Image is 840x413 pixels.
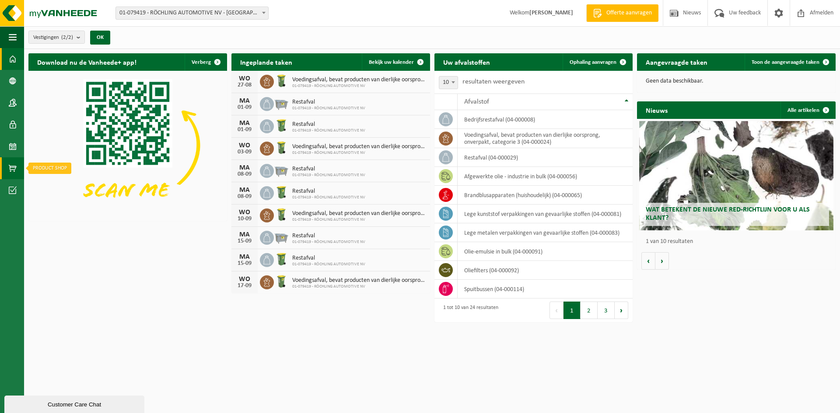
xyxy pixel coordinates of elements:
[292,143,426,150] span: Voedingsafval, bevat producten van dierlijke oorsprong, onverpakt, categorie 3
[274,274,289,289] img: WB-0140-HPE-GN-50
[458,110,633,129] td: bedrijfsrestafval (04-000008)
[292,284,426,289] span: 01-079419 - RÖCHLING AUTOMOTIVE NV
[28,53,145,70] h2: Download nu de Vanheede+ app!
[274,163,289,177] img: WB-2500-GAL-GY-01
[362,53,429,71] a: Bekijk uw kalender
[458,148,633,167] td: restafval (04-000029)
[292,106,365,111] span: 01-079419 - RÖCHLING AUTOMOTIVE NV
[274,207,289,222] img: WB-0140-HPE-GN-50
[641,252,655,270] button: Vorige
[646,239,831,245] p: 1 van 10 resultaten
[236,127,253,133] div: 01-09
[292,217,426,222] span: 01-079419 - RÖCHLING AUTOMOTIVE NV
[780,101,835,119] a: Alle artikelen
[274,140,289,155] img: WB-0140-HPE-GN-50
[464,98,489,105] span: Afvalstof
[292,173,365,178] span: 01-079419 - RÖCHLING AUTOMOTIVE NV
[236,209,253,216] div: WO
[274,96,289,111] img: WB-2500-GAL-GY-01
[586,4,658,22] a: Offerte aanvragen
[439,76,458,89] span: 10
[458,186,633,205] td: brandblusapparaten (huishoudelijk) (04-000065)
[231,53,301,70] h2: Ingeplande taken
[549,302,563,319] button: Previous
[236,171,253,177] div: 08-09
[637,53,716,70] h2: Aangevraagde taken
[236,231,253,238] div: MA
[90,31,110,45] button: OK
[185,53,226,71] button: Verberg
[61,35,73,40] count: (2/2)
[458,261,633,280] td: oliefilters (04-000092)
[236,120,253,127] div: MA
[292,76,426,83] span: Voedingsafval, bevat producten van dierlijke oorsprong, onverpakt, categorie 3
[581,302,598,319] button: 2
[458,167,633,186] td: afgewerkte olie - industrie in bulk (04-000056)
[236,75,253,82] div: WO
[292,277,426,284] span: Voedingsafval, bevat producten van dierlijke oorsprong, onverpakt, categorie 3
[236,97,253,104] div: MA
[28,71,227,219] img: Download de VHEPlus App
[604,9,654,17] span: Offerte aanvragen
[236,142,253,149] div: WO
[192,59,211,65] span: Verberg
[236,238,253,244] div: 15-09
[236,276,253,283] div: WO
[4,394,146,413] iframe: chat widget
[236,194,253,200] div: 08-09
[292,99,365,106] span: Restafval
[274,73,289,88] img: WB-0140-HPE-GN-50
[655,252,669,270] button: Volgende
[563,53,632,71] a: Ophaling aanvragen
[236,187,253,194] div: MA
[292,128,365,133] span: 01-079419 - RÖCHLING AUTOMOTIVE NV
[292,188,365,195] span: Restafval
[458,223,633,242] td: lege metalen verpakkingen van gevaarlijke stoffen (04-000083)
[615,302,628,319] button: Next
[434,53,499,70] h2: Uw afvalstoffen
[598,302,615,319] button: 3
[646,78,827,84] p: Geen data beschikbaar.
[28,31,85,44] button: Vestigingen(2/2)
[745,53,835,71] a: Toon de aangevraagde taken
[236,164,253,171] div: MA
[33,31,73,44] span: Vestigingen
[458,280,633,298] td: spuitbussen (04-000114)
[236,253,253,260] div: MA
[458,129,633,148] td: voedingsafval, bevat producten van dierlijke oorsprong, onverpakt, categorie 3 (04-000024)
[292,195,365,200] span: 01-079419 - RÖCHLING AUTOMOTIVE NV
[752,59,819,65] span: Toon de aangevraagde taken
[439,301,498,320] div: 1 tot 10 van 24 resultaten
[462,78,525,85] label: resultaten weergeven
[292,239,365,245] span: 01-079419 - RÖCHLING AUTOMOTIVE NV
[369,59,414,65] span: Bekijk uw kalender
[637,101,676,118] h2: Nieuws
[292,233,365,239] span: Restafval
[563,302,581,319] button: 1
[639,121,834,230] a: Wat betekent de nieuwe RED-richtlijn voor u als klant?
[292,166,365,173] span: Restafval
[274,229,289,244] img: WB-2500-GAL-GY-01
[236,216,253,222] div: 10-09
[458,205,633,223] td: lege kunststof verpakkingen van gevaarlijke stoffen (04-000081)
[439,76,458,89] span: 10
[458,242,633,261] td: olie-emulsie in bulk (04-000091)
[236,260,253,267] div: 15-09
[292,150,426,156] span: 01-079419 - RÖCHLING AUTOMOTIVE NV
[292,121,365,128] span: Restafval
[236,82,253,88] div: 27-08
[236,149,253,155] div: 03-09
[274,118,289,133] img: WB-0240-HPE-GN-50
[116,7,268,19] span: 01-079419 - RÖCHLING AUTOMOTIVE NV - GIJZEGEM
[292,83,426,89] span: 01-079419 - RÖCHLING AUTOMOTIVE NV
[236,283,253,289] div: 17-09
[570,59,616,65] span: Ophaling aanvragen
[115,7,269,20] span: 01-079419 - RÖCHLING AUTOMOTIVE NV - GIJZEGEM
[292,210,426,217] span: Voedingsafval, bevat producten van dierlijke oorsprong, onverpakt, categorie 3
[529,10,573,16] strong: [PERSON_NAME]
[274,185,289,200] img: WB-0240-HPE-GN-50
[292,262,365,267] span: 01-079419 - RÖCHLING AUTOMOTIVE NV
[274,252,289,267] img: WB-0240-HPE-GN-50
[646,206,810,222] span: Wat betekent de nieuwe RED-richtlijn voor u als klant?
